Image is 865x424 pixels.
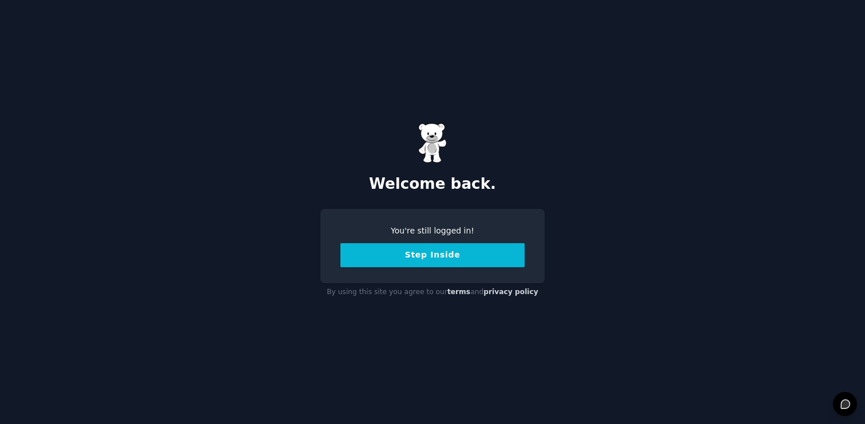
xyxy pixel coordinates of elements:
[340,250,525,259] a: Step Inside
[320,283,545,302] div: By using this site you agree to our and
[340,225,525,237] div: You're still logged in!
[447,288,470,296] a: terms
[418,123,447,163] img: Gummy Bear
[320,175,545,193] h2: Welcome back.
[483,288,538,296] a: privacy policy
[340,243,525,267] button: Step Inside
